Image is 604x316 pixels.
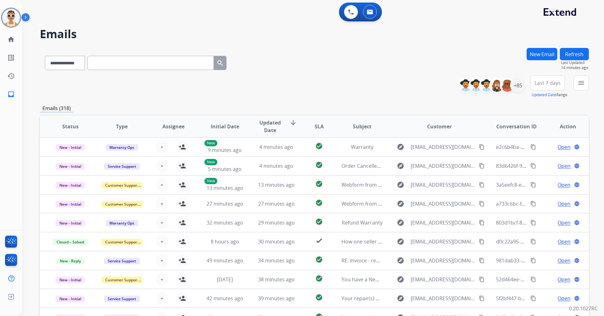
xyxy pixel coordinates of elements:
[7,72,15,80] mat-icon: history
[530,277,536,282] mat-icon: content_copy
[156,254,168,267] button: +
[258,219,295,226] span: 29 minutes ago
[216,59,224,67] mat-icon: search
[289,119,297,126] mat-icon: arrow_downward
[479,239,485,244] mat-icon: content_copy
[530,201,536,207] mat-icon: content_copy
[204,140,217,146] p: New
[315,199,323,207] mat-icon: check_circle
[160,257,163,264] span: +
[530,144,536,150] mat-icon: content_copy
[162,123,184,130] span: Assignee
[496,181,590,188] span: 3a5eefc8-e09e-415c-b798-ec245dccf0e6
[351,143,373,150] span: Warranty
[156,292,168,305] button: +
[204,178,217,184] p: New
[258,238,295,245] span: 30 minutes ago
[315,123,324,130] span: SLA
[160,162,163,170] span: +
[101,239,142,245] span: Customer Support
[341,162,479,169] span: Order Cancelled de2d0b48-7f28-4abe-a373-1a768ad9a4ab
[160,181,163,189] span: +
[160,219,163,226] span: +
[40,28,589,40] h2: Emails
[411,143,475,151] span: [EMAIL_ADDRESS][DOMAIN_NAME]
[530,239,536,244] mat-icon: content_copy
[530,75,565,91] button: Last 7 days
[479,258,485,263] mat-icon: content_copy
[259,143,293,150] span: 4 minutes ago
[178,238,186,245] mat-icon: person_add
[479,296,485,301] mat-icon: content_copy
[178,143,186,151] mat-icon: person_add
[315,161,323,169] mat-icon: check_circle
[397,219,404,226] mat-icon: explore
[496,295,591,302] span: 5f2bf447-be95-4317-b07a-81daf13deeda
[479,277,485,282] mat-icon: content_copy
[256,119,284,134] span: Updated Date
[479,201,485,207] mat-icon: content_copy
[160,295,163,302] span: +
[427,123,452,130] span: Customer
[397,257,404,264] mat-icon: explore
[211,123,239,130] span: Initial Date
[156,141,168,153] button: +
[574,258,580,263] mat-icon: language
[56,201,85,208] span: New - Initial
[208,147,242,154] span: 9 minutes ago
[341,257,419,264] span: RE: Invoice - requote - B451AJD-E
[341,181,485,188] span: Webform from [EMAIL_ADDRESS][DOMAIN_NAME] on [DATE]
[160,238,163,245] span: +
[178,295,186,302] mat-icon: person_add
[397,276,404,283] mat-icon: explore
[574,277,580,282] mat-icon: language
[178,219,186,226] mat-icon: person_add
[7,91,15,98] mat-icon: inbox
[530,296,536,301] mat-icon: content_copy
[577,79,585,87] mat-icon: menu
[106,220,138,226] span: Warranty Ops
[479,144,485,150] mat-icon: content_copy
[7,36,15,43] mat-icon: home
[207,200,243,207] span: 27 minutes ago
[53,239,88,245] span: Closed – Solved
[315,237,323,244] mat-icon: check
[411,181,475,189] span: [EMAIL_ADDRESS][DOMAIN_NAME]
[258,200,295,207] span: 27 minutes ago
[558,200,571,208] span: Open
[259,162,293,169] span: 4 minutes ago
[411,295,475,302] span: [EMAIL_ADDRESS][DOMAIN_NAME]
[479,220,485,225] mat-icon: content_copy
[479,182,485,188] mat-icon: content_copy
[574,163,580,169] mat-icon: language
[258,257,295,264] span: 34 minutes ago
[558,181,571,189] span: Open
[574,182,580,188] mat-icon: language
[207,257,243,264] span: 49 minutes ago
[104,163,140,170] span: Service Support
[160,200,163,208] span: +
[558,238,571,245] span: Open
[532,92,567,97] span: Range
[411,219,475,226] span: [EMAIL_ADDRESS][DOMAIN_NAME]
[496,238,593,245] span: d0c22a95-6e9f-4ecb-bd12-28b5a84d1288
[207,219,243,226] span: 32 minutes ago
[341,238,520,245] span: How one seller went from $40k debt to 1000% sales growth on TikTok Shop
[411,200,475,208] span: [EMAIL_ADDRESS][DOMAIN_NAME]
[315,294,323,301] mat-icon: check_circle
[496,143,593,150] span: e2c6b4ba-a881-46d5-aa55-5eab9f200a99
[315,142,323,150] mat-icon: check_circle
[560,48,589,60] button: Refresh
[574,220,580,225] mat-icon: language
[315,256,323,263] mat-icon: check_circle
[106,144,138,151] span: Warranty Ops
[56,144,85,151] span: New - Initial
[211,238,239,245] span: 8 hours ago
[530,182,536,188] mat-icon: content_copy
[397,238,404,245] mat-icon: explore
[116,123,128,130] span: Type
[178,257,186,264] mat-icon: person_add
[160,143,163,151] span: +
[56,163,85,170] span: New - Initial
[156,216,168,229] button: +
